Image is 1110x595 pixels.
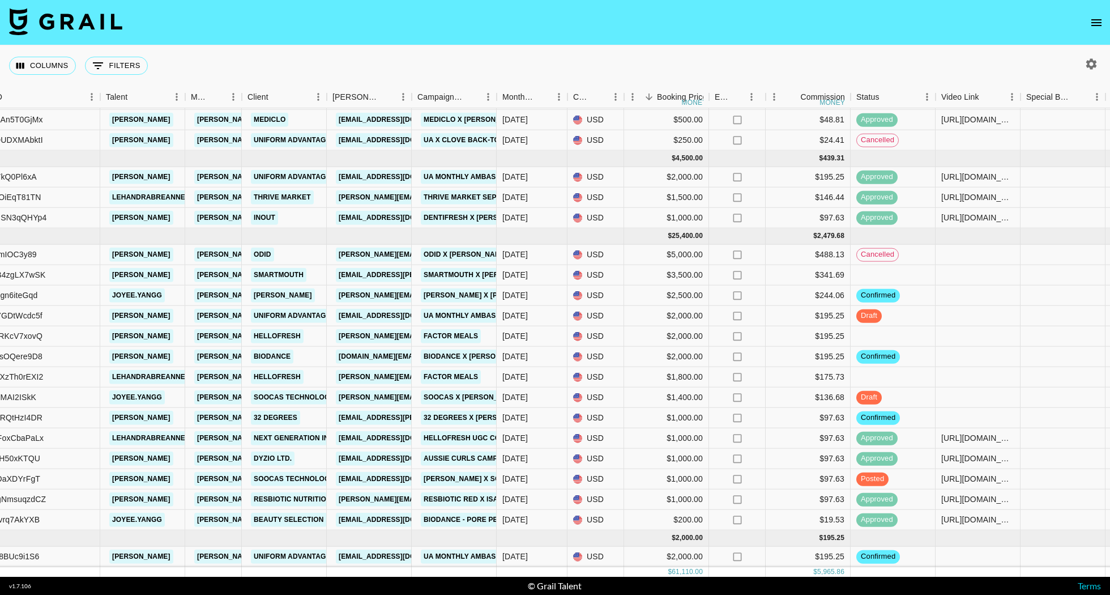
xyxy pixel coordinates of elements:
[784,89,800,105] button: Sort
[502,392,528,403] div: Oct '25
[567,547,624,567] div: USD
[336,190,579,205] a: [PERSON_NAME][EMAIL_ADDRESS][PERSON_NAME][DOMAIN_NAME]
[567,286,624,306] div: USD
[9,8,122,35] img: Grail Talent
[766,347,851,367] div: $195.25
[856,86,880,108] div: Status
[624,130,709,151] div: $250.00
[242,86,327,108] div: Client
[857,135,898,146] span: cancelled
[1085,11,1108,34] button: open drawer
[502,171,528,182] div: Sep '25
[624,388,709,408] div: $1,400.00
[1026,86,1073,108] div: Special Booking Type
[766,449,851,469] div: $97.63
[502,249,528,260] div: Oct '25
[941,171,1014,182] div: https://www.tiktok.com/@isabel_sepanic/video/7548592208836971806?is_from_webapp=1&sender_device=p...
[194,370,437,384] a: [PERSON_NAME][EMAIL_ADDRESS][PERSON_NAME][DOMAIN_NAME]
[766,110,851,130] div: $48.81
[421,550,563,564] a: UA Monthly Ambassador Campaign
[567,167,624,188] div: USD
[421,431,522,445] a: HelloFresh UGC Collab
[168,88,185,105] button: Menu
[336,133,463,147] a: [EMAIL_ADDRESS][DOMAIN_NAME]
[567,188,624,208] div: USD
[421,288,627,303] a: [PERSON_NAME] x [PERSON_NAME] Creatine Unboxing
[336,550,463,564] a: [EMAIL_ADDRESS][DOMAIN_NAME]
[109,288,165,303] a: joyee.yangg
[194,513,437,527] a: [PERSON_NAME][EMAIL_ADDRESS][PERSON_NAME][DOMAIN_NAME]
[421,329,481,343] a: Factor Meals
[336,350,519,364] a: [DOMAIN_NAME][EMAIL_ADDRESS][DOMAIN_NAME]
[194,550,437,564] a: [PERSON_NAME][EMAIL_ADDRESS][PERSON_NAME][DOMAIN_NAME]
[766,510,851,530] div: $19.53
[624,188,709,208] div: $1,500.00
[856,212,898,223] span: approved
[856,494,898,505] span: approved
[421,452,584,466] a: Aussie Curls Campaign x [PERSON_NAME]
[567,265,624,286] div: USD
[109,268,173,282] a: [PERSON_NAME]
[607,88,624,105] button: Menu
[624,408,709,428] div: $1,000.00
[819,99,845,106] div: money
[567,428,624,449] div: USD
[567,510,624,530] div: USD
[194,113,437,127] a: [PERSON_NAME][EMAIL_ADDRESS][PERSON_NAME][DOMAIN_NAME]
[766,265,851,286] div: $341.69
[251,309,334,323] a: Uniform Advantage
[251,190,314,205] a: Thrive Market
[668,231,672,241] div: $
[856,474,889,484] span: posted
[676,154,703,163] div: 4,500.00
[395,88,412,105] button: Menu
[109,248,173,262] a: [PERSON_NAME]
[336,329,579,343] a: [PERSON_NAME][EMAIL_ADDRESS][PERSON_NAME][DOMAIN_NAME]
[106,86,127,108] div: Talent
[709,86,766,108] div: Expenses: Remove Commission?
[856,515,898,525] span: approved
[421,513,635,527] a: Biodance - Pore Perfecting Collagen Peptide Serum
[567,388,624,408] div: USD
[624,367,709,388] div: $1,800.00
[624,469,709,490] div: $1,000.00
[823,154,844,163] div: 439.31
[624,449,709,469] div: $1,000.00
[1078,580,1101,591] a: Terms
[856,551,900,562] span: confirmed
[502,432,528,444] div: Oct '25
[194,248,437,262] a: [PERSON_NAME][EMAIL_ADDRESS][PERSON_NAME][DOMAIN_NAME]
[657,86,707,108] div: Booking Price
[417,86,464,108] div: Campaign (Type)
[941,453,1014,464] div: https://www.instagram.com/reel/DPZMX__Dq8G/?utm_source=ig_web_copy_link&igsh=MzRlODBiNWFlZA==
[336,390,520,405] a: [PERSON_NAME][EMAIL_ADDRESS][DOMAIN_NAME]
[109,513,165,527] a: joyee.yangg
[109,472,173,486] a: [PERSON_NAME]
[480,88,497,105] button: Menu
[641,89,657,105] button: Sort
[880,89,895,105] button: Sort
[109,350,173,364] a: [PERSON_NAME]
[336,113,463,127] a: [EMAIL_ADDRESS][DOMAIN_NAME]
[766,326,851,347] div: $195.25
[502,551,528,562] div: Nov '25
[731,89,746,105] button: Sort
[336,288,520,303] a: [PERSON_NAME][EMAIL_ADDRESS][DOMAIN_NAME]
[109,390,165,405] a: joyee.yangg
[668,567,672,577] div: $
[251,248,274,262] a: odiD
[251,492,348,507] a: Resbiotic Nutrition Inc
[766,547,851,567] div: $195.25
[766,188,851,208] div: $146.44
[502,134,528,146] div: Aug '25
[624,306,709,326] div: $2,000.00
[336,492,520,507] a: [PERSON_NAME][EMAIL_ADDRESS][DOMAIN_NAME]
[502,371,528,382] div: Oct '25
[421,113,525,127] a: Mediclo x [PERSON_NAME]
[421,370,481,384] a: Factor Meals
[743,88,760,105] button: Menu
[591,89,607,105] button: Sort
[194,411,437,425] a: [PERSON_NAME][EMAIL_ADDRESS][PERSON_NAME][DOMAIN_NAME]
[567,245,624,265] div: USD
[535,89,550,105] button: Sort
